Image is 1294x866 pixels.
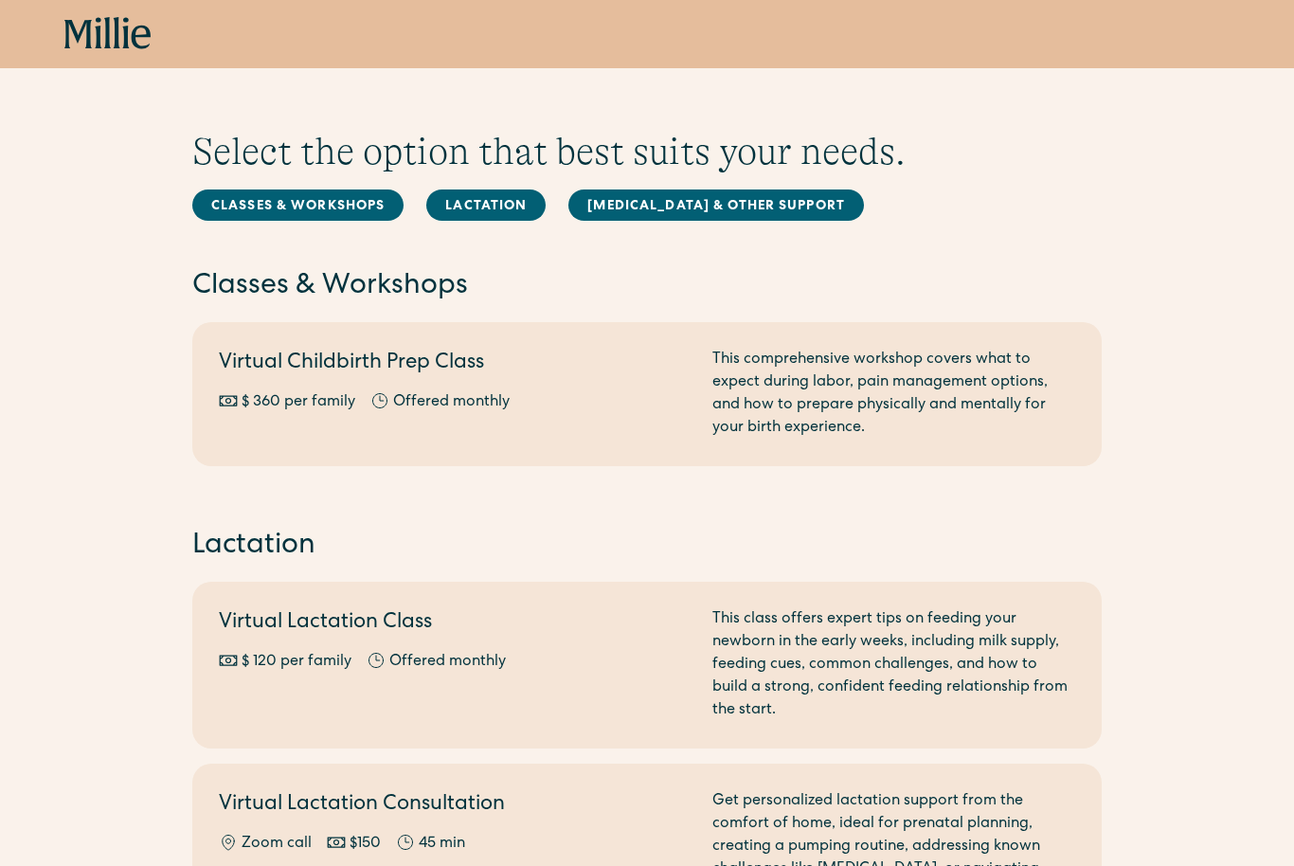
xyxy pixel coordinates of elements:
div: Offered monthly [393,391,510,414]
a: Lactation [426,189,546,221]
div: $150 [350,833,381,856]
h2: Virtual Lactation Consultation [219,790,690,821]
a: [MEDICAL_DATA] & Other Support [568,189,864,221]
a: Virtual Lactation Class$ 120 per familyOffered monthlyThis class offers expert tips on feeding yo... [192,582,1102,749]
h2: Virtual Lactation Class [219,608,690,640]
div: $ 120 per family [242,651,351,674]
div: This comprehensive workshop covers what to expect during labor, pain management options, and how ... [712,349,1075,440]
a: Classes & Workshops [192,189,404,221]
a: Virtual Childbirth Prep Class$ 360 per familyOffered monthlyThis comprehensive workshop covers wh... [192,322,1102,466]
div: This class offers expert tips on feeding your newborn in the early weeks, including milk supply, ... [712,608,1075,722]
div: Zoom call [242,833,312,856]
div: Offered monthly [389,651,506,674]
h2: Lactation [192,527,1102,567]
div: 45 min [419,833,465,856]
h2: Classes & Workshops [192,267,1102,307]
div: $ 360 per family [242,391,355,414]
h2: Virtual Childbirth Prep Class [219,349,690,380]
